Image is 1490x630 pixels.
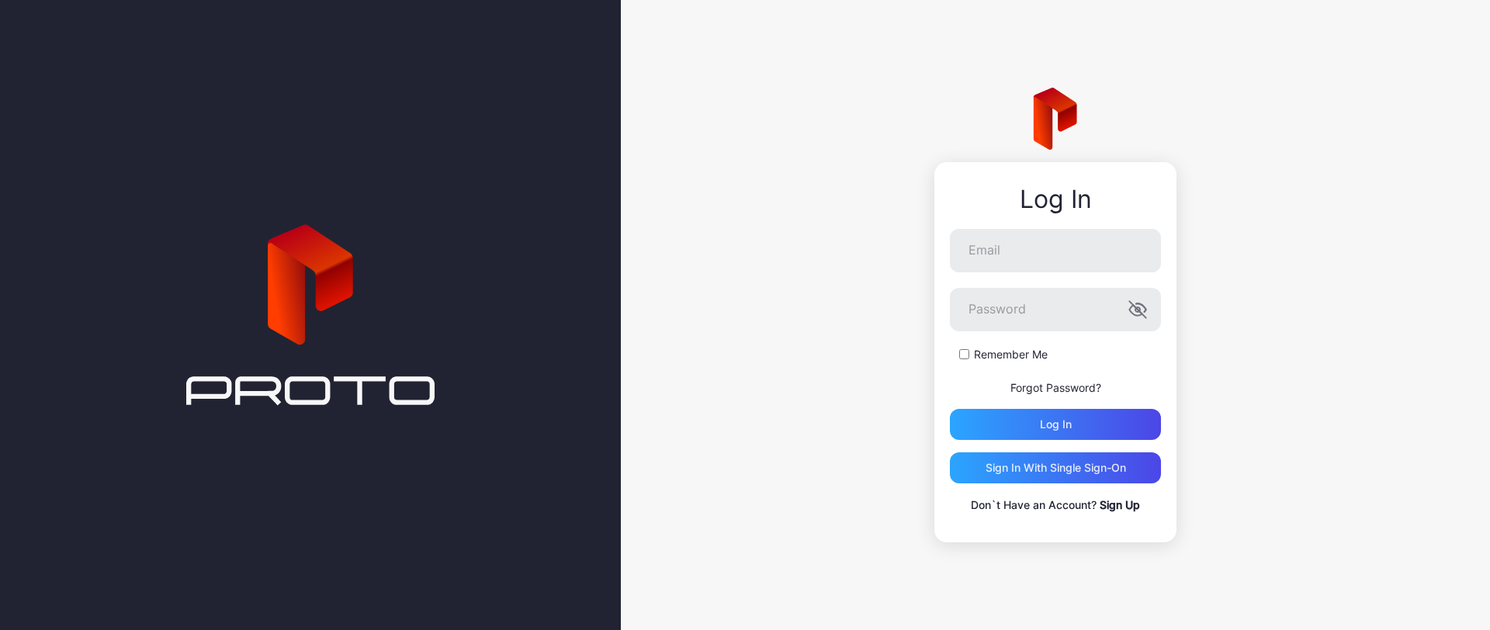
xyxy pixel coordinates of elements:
input: Email [950,229,1161,272]
button: Password [1128,300,1147,319]
button: Sign in With Single Sign-On [950,452,1161,483]
div: Log In [950,185,1161,213]
p: Don`t Have an Account? [950,496,1161,514]
div: Sign in With Single Sign-On [986,462,1126,474]
label: Remember Me [974,347,1048,362]
a: Sign Up [1100,498,1140,511]
div: Log in [1040,418,1072,431]
button: Log in [950,409,1161,440]
input: Password [950,288,1161,331]
a: Forgot Password? [1010,381,1101,394]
